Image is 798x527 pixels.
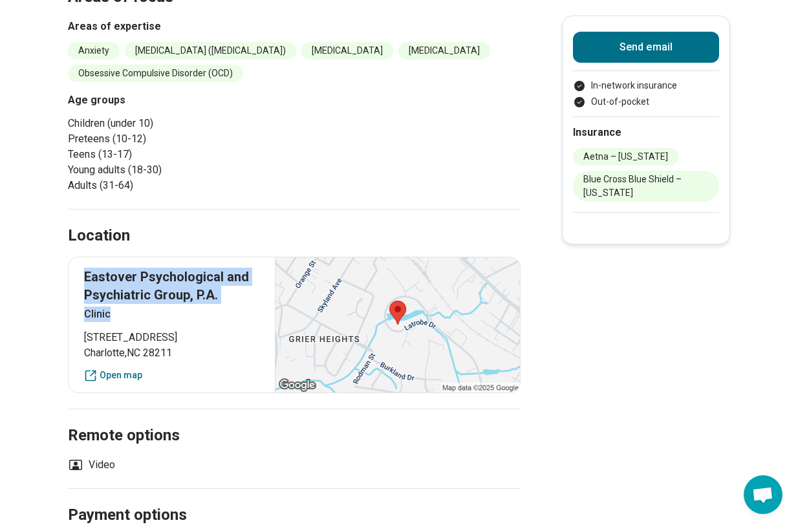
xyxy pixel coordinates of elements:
li: Anxiety [68,42,120,59]
p: Eastover Psychological and Psychiatric Group, P.A. [84,268,259,304]
ul: Payment options [573,79,719,109]
li: [MEDICAL_DATA] [398,42,490,59]
h2: Remote options [68,394,521,447]
li: Young adults (18-30) [68,162,289,178]
h3: Age groups [68,92,289,108]
h3: Areas of expertise [68,19,521,34]
div: Open chat [744,475,782,514]
button: Send email [573,32,719,63]
span: Charlotte , NC 28211 [84,345,259,361]
h2: Insurance [573,125,719,140]
li: Children (under 10) [68,116,289,131]
li: [MEDICAL_DATA] ([MEDICAL_DATA]) [125,42,296,59]
h2: Location [68,225,130,247]
span: [STREET_ADDRESS] [84,330,259,345]
li: Video [68,457,115,473]
li: [MEDICAL_DATA] [301,42,393,59]
li: Blue Cross Blue Shield – [US_STATE] [573,171,719,202]
li: Out-of-pocket [573,95,719,109]
p: Clinic [84,307,259,322]
li: In-network insurance [573,79,719,92]
h2: Payment options [68,473,521,526]
li: Preteens (10-12) [68,131,289,147]
li: Obsessive Compulsive Disorder (OCD) [68,65,243,82]
li: Aetna – [US_STATE] [573,148,678,166]
li: Teens (13-17) [68,147,289,162]
a: Open map [84,369,259,382]
li: Adults (31-64) [68,178,289,193]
